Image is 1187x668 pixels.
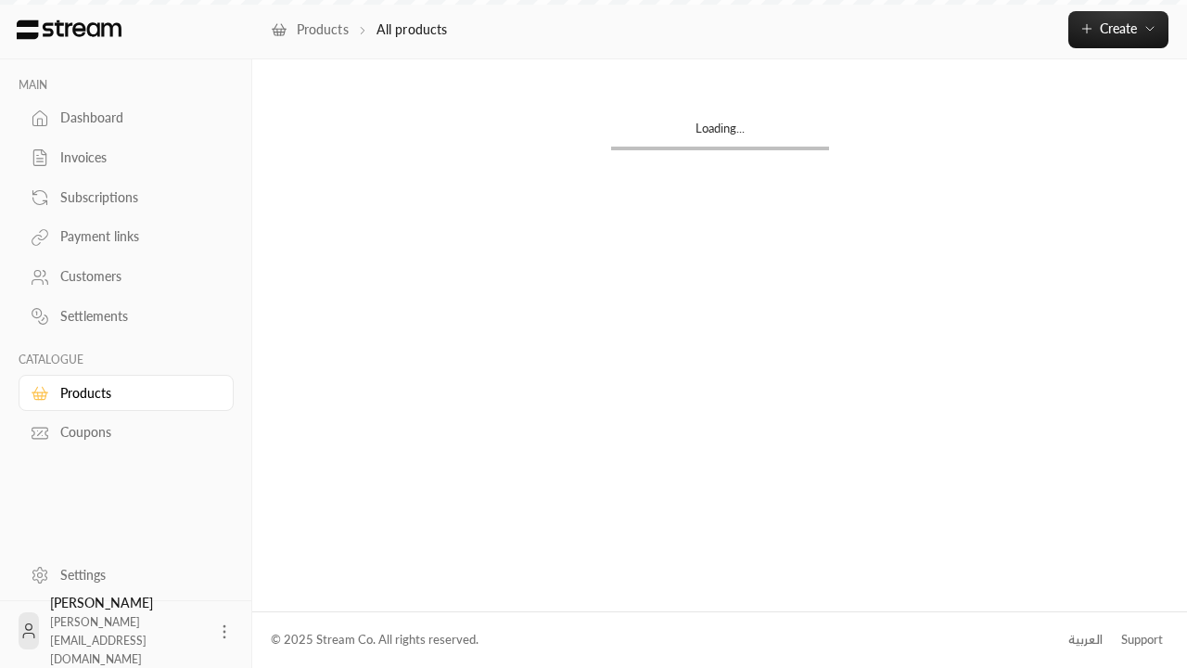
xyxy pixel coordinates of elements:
div: © 2025 Stream Co. All rights reserved. [271,631,479,649]
p: CATALOGUE [19,353,234,367]
div: Settlements [60,307,211,326]
a: Coupons [19,415,234,451]
a: Support [1115,623,1168,657]
a: Settings [19,557,234,593]
a: Invoices [19,140,234,176]
nav: breadcrumb [271,20,447,39]
div: Products [60,384,211,403]
a: Products [19,375,234,411]
div: Subscriptions [60,188,211,207]
a: Settlements [19,299,234,335]
span: Create [1100,20,1137,36]
div: Loading... [611,120,829,147]
a: Products [271,20,349,39]
p: MAIN [19,78,234,93]
p: All products [377,20,448,39]
div: Payment links [60,227,211,246]
div: Invoices [60,148,211,167]
a: Payment links [19,219,234,255]
div: العربية [1068,631,1103,649]
a: Customers [19,259,234,295]
a: Subscriptions [19,179,234,215]
img: Logo [15,19,123,40]
div: Dashboard [60,109,211,127]
div: [PERSON_NAME] [50,594,204,668]
button: Create [1068,11,1168,48]
div: Coupons [60,423,211,442]
span: [PERSON_NAME][EMAIL_ADDRESS][DOMAIN_NAME] [50,615,147,666]
div: Settings [60,566,211,584]
a: Dashboard [19,100,234,136]
div: Customers [60,267,211,286]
